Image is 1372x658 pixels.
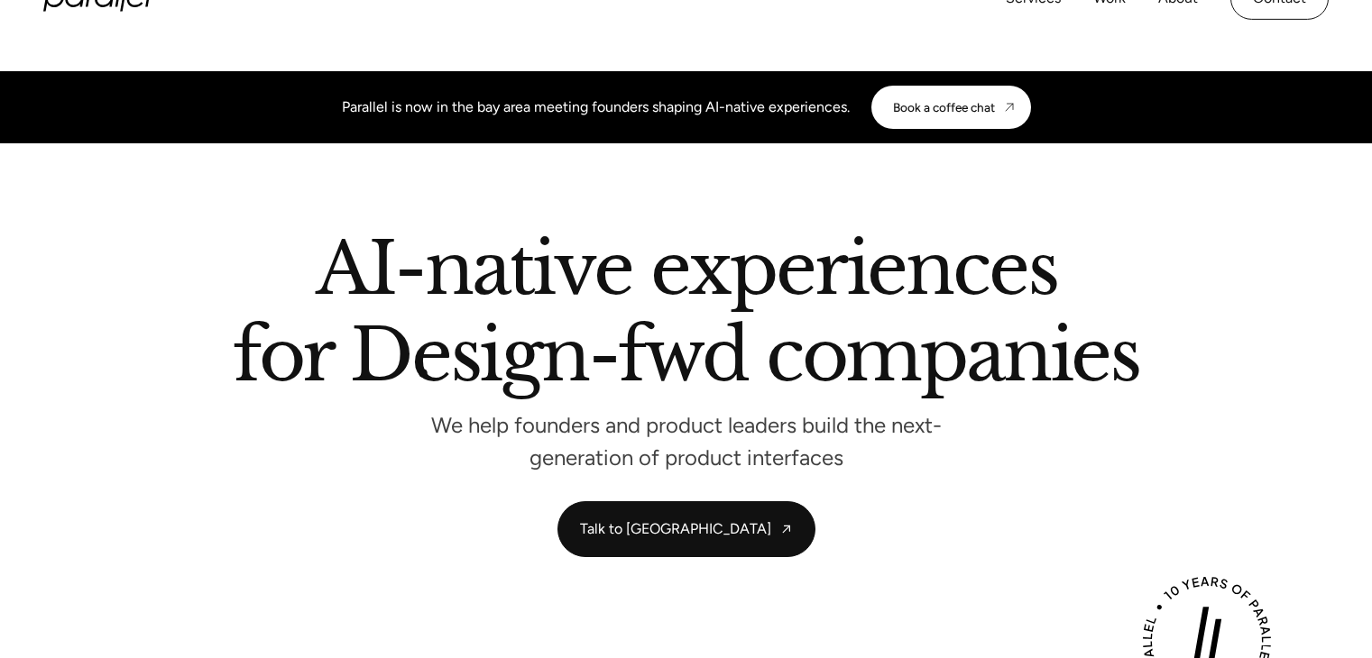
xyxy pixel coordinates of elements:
a: Book a coffee chat [871,86,1031,129]
img: CTA arrow image [1002,100,1017,114]
p: We help founders and product leaders build the next-generation of product interfaces [416,417,957,465]
div: Book a coffee chat [893,100,995,114]
div: Parallel is now in the bay area meeting founders shaping AI-native experiences. [342,96,850,118]
h2: AI-native experiences for Design-fwd companies [233,233,1139,398]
